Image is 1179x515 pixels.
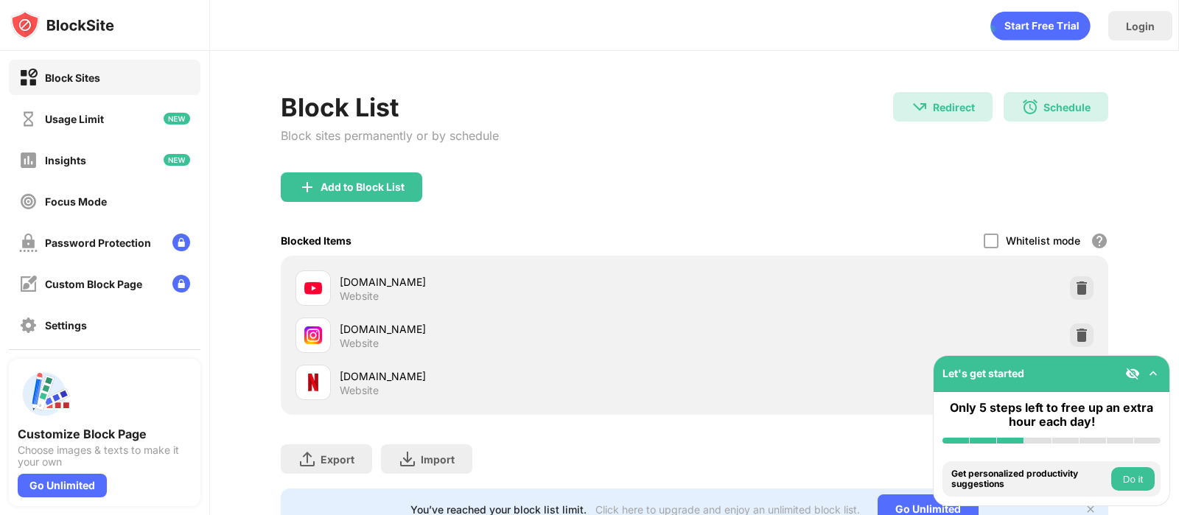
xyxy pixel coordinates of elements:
[18,474,107,497] div: Go Unlimited
[1146,366,1161,381] img: omni-setup-toggle.svg
[281,128,499,143] div: Block sites permanently or by schedule
[45,113,104,125] div: Usage Limit
[164,113,190,125] img: new-icon.svg
[340,321,695,337] div: [DOMAIN_NAME]
[340,290,379,303] div: Website
[1085,503,1096,515] img: x-button.svg
[45,237,151,249] div: Password Protection
[340,337,379,350] div: Website
[19,275,38,293] img: customize-block-page-off.svg
[18,368,71,421] img: push-custom-page.svg
[990,11,1091,41] div: animation
[172,275,190,292] img: lock-menu.svg
[421,453,455,466] div: Import
[19,234,38,252] img: password-protection-off.svg
[942,367,1024,379] div: Let's get started
[19,316,38,334] img: settings-off.svg
[19,151,38,169] img: insights-off.svg
[321,453,354,466] div: Export
[45,154,86,167] div: Insights
[45,71,100,84] div: Block Sites
[45,278,142,290] div: Custom Block Page
[1126,20,1155,32] div: Login
[19,192,38,211] img: focus-off.svg
[10,10,114,40] img: logo-blocksite.svg
[172,234,190,251] img: lock-menu.svg
[45,319,87,332] div: Settings
[933,101,975,113] div: Redirect
[19,110,38,128] img: time-usage-off.svg
[340,368,695,384] div: [DOMAIN_NAME]
[942,401,1161,429] div: Only 5 steps left to free up an extra hour each day!
[321,181,405,193] div: Add to Block List
[281,234,351,247] div: Blocked Items
[304,279,322,297] img: favicons
[45,195,107,208] div: Focus Mode
[1125,366,1140,381] img: eye-not-visible.svg
[1043,101,1091,113] div: Schedule
[951,469,1108,490] div: Get personalized productivity suggestions
[340,384,379,397] div: Website
[304,326,322,344] img: favicons
[164,154,190,166] img: new-icon.svg
[1006,234,1080,247] div: Whitelist mode
[304,374,322,391] img: favicons
[18,444,192,468] div: Choose images & texts to make it your own
[19,69,38,87] img: block-on.svg
[1111,467,1155,491] button: Do it
[340,274,695,290] div: [DOMAIN_NAME]
[281,92,499,122] div: Block List
[18,427,192,441] div: Customize Block Page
